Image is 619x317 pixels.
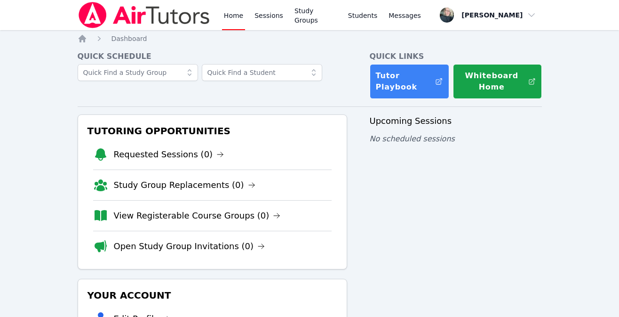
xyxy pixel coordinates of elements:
h4: Quick Links [370,51,542,62]
a: Study Group Replacements (0) [114,179,255,192]
nav: Breadcrumb [78,34,542,43]
input: Quick Find a Study Group [78,64,198,81]
h3: Tutoring Opportunities [86,122,339,139]
a: Open Study Group Invitations (0) [114,240,265,253]
a: Requested Sessions (0) [114,148,224,161]
img: Air Tutors [78,2,211,28]
h3: Upcoming Sessions [370,114,542,128]
input: Quick Find a Student [202,64,322,81]
button: Whiteboard Home [453,64,542,99]
h3: Your Account [86,287,339,304]
h4: Quick Schedule [78,51,347,62]
a: View Registerable Course Groups (0) [114,209,281,222]
span: No scheduled sessions [370,134,455,143]
span: Dashboard [111,35,147,42]
span: Messages [389,11,421,20]
a: Tutor Playbook [370,64,449,99]
a: Dashboard [111,34,147,43]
